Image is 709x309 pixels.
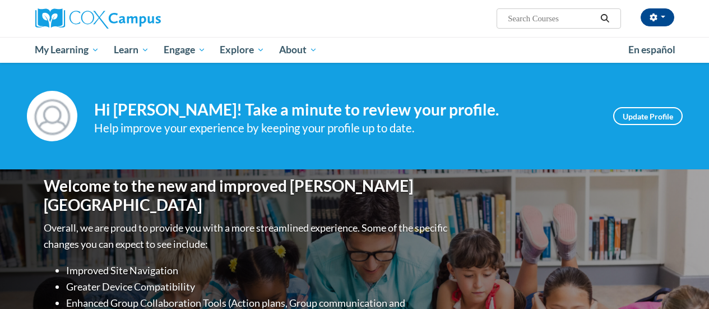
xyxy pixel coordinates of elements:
a: My Learning [28,37,107,63]
img: Profile Image [27,91,77,141]
span: Learn [114,43,149,57]
p: Overall, we are proud to provide you with a more streamlined experience. Some of the specific cha... [44,220,450,252]
span: My Learning [35,43,99,57]
button: Search [596,12,613,25]
a: Learn [106,37,156,63]
a: About [272,37,325,63]
iframe: Button to launch messaging window [664,264,700,300]
button: Account Settings [641,8,674,26]
span: Engage [164,43,206,57]
div: Help improve your experience by keeping your profile up to date. [94,119,596,137]
a: En español [621,38,683,62]
a: Engage [156,37,213,63]
span: Explore [220,43,265,57]
input: Search Courses [507,12,596,25]
img: Cox Campus [35,8,161,29]
h4: Hi [PERSON_NAME]! Take a minute to review your profile. [94,100,596,119]
span: About [279,43,317,57]
a: Cox Campus [35,8,237,29]
span: En español [628,44,675,56]
h1: Welcome to the new and improved [PERSON_NAME][GEOGRAPHIC_DATA] [44,177,450,214]
li: Greater Device Compatibility [66,279,450,295]
a: Update Profile [613,107,683,125]
div: Main menu [27,37,683,63]
li: Improved Site Navigation [66,262,450,279]
a: Explore [212,37,272,63]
